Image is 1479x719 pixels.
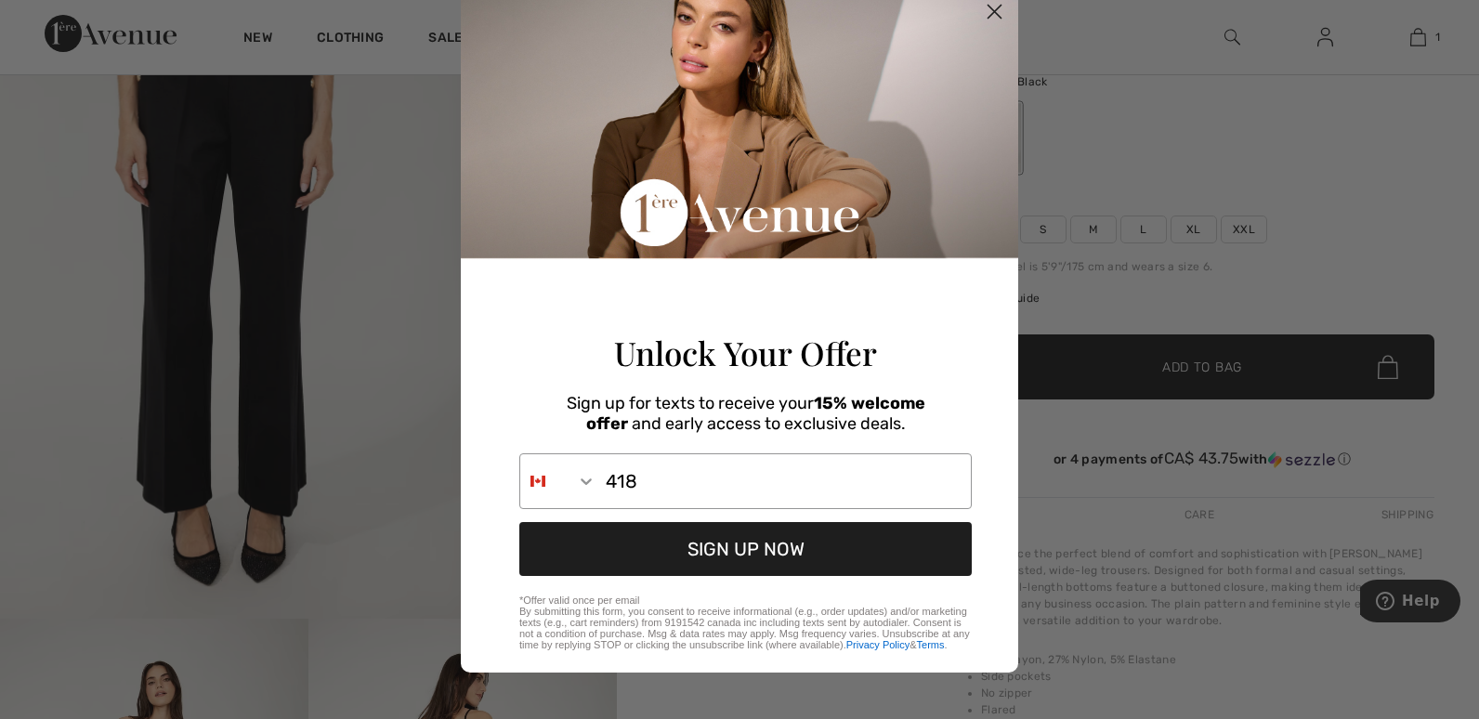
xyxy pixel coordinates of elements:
[530,474,545,489] img: Canada
[917,639,945,650] a: Terms
[632,413,906,434] span: and early access to exclusive deals.
[519,522,972,576] button: SIGN UP NOW
[519,595,972,650] p: *Offer valid once per email By submitting this form, you consent to receive informational (e.g., ...
[567,393,814,413] span: Sign up for texts to receive your
[614,331,877,374] span: Unlock Your Offer
[596,454,971,508] input: Phone Number
[846,639,910,650] a: Privacy Policy
[520,454,596,508] button: Search Countries
[42,13,80,30] span: Help
[586,393,925,434] span: 15% welcome offer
